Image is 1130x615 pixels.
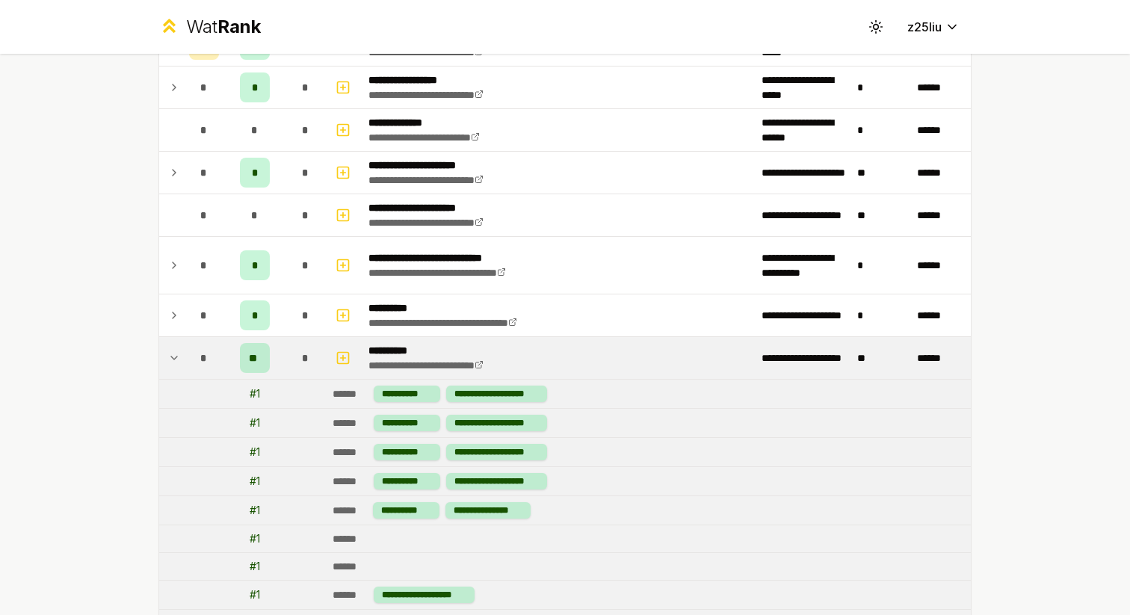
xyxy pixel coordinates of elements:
div: # 1 [250,474,260,489]
span: z25liu [907,18,942,36]
div: # 1 [250,587,260,602]
div: # 1 [250,415,260,430]
button: z25liu [895,13,972,40]
div: # 1 [250,445,260,460]
span: Rank [217,16,261,37]
div: # 1 [250,503,260,518]
div: # 1 [250,386,260,401]
div: Wat [186,15,261,39]
div: # 1 [250,559,260,574]
a: WatRank [158,15,261,39]
div: # 1 [250,531,260,546]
